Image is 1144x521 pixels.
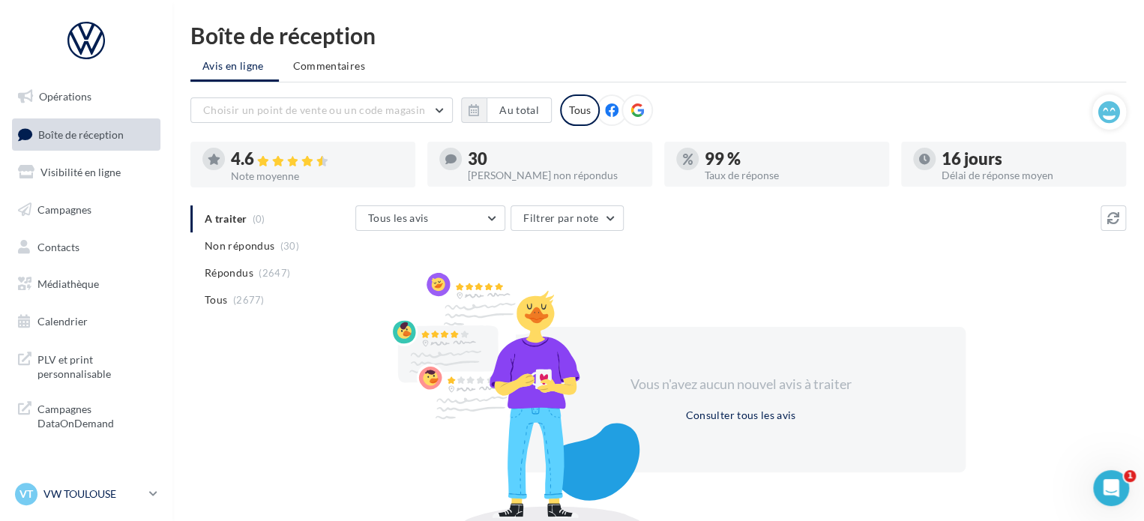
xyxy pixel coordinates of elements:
button: Choisir un point de vente ou un code magasin [190,97,453,123]
span: Opérations [39,90,91,103]
span: 1 [1124,470,1136,482]
div: Boîte de réception [190,24,1126,46]
div: Tous [560,94,600,126]
iframe: Intercom live chat [1093,470,1129,506]
span: Campagnes DataOnDemand [37,399,154,431]
span: PLV et print personnalisable [37,349,154,382]
a: Visibilité en ligne [9,157,163,188]
span: Médiathèque [37,277,99,290]
div: 30 [468,151,640,167]
span: Visibilité en ligne [40,166,121,178]
span: Contacts [37,240,79,253]
a: Campagnes [9,194,163,226]
span: Commentaires [293,59,365,72]
a: Opérations [9,81,163,112]
div: Vous n'avez aucun nouvel avis à traiter [612,375,870,394]
span: Tous les avis [368,211,429,224]
button: Au total [461,97,552,123]
div: Délai de réponse moyen [942,170,1114,181]
a: Calendrier [9,306,163,337]
div: [PERSON_NAME] non répondus [468,170,640,181]
div: 16 jours [942,151,1114,167]
a: Contacts [9,232,163,263]
a: Campagnes DataOnDemand [9,393,163,437]
span: (2647) [259,267,290,279]
div: 4.6 [231,151,403,168]
span: Calendrier [37,315,88,328]
span: (2677) [233,294,265,306]
button: Au total [487,97,552,123]
a: VT VW TOULOUSE [12,480,160,508]
button: Filtrer par note [511,205,624,231]
div: Taux de réponse [705,170,877,181]
span: Non répondus [205,238,274,253]
div: Note moyenne [231,171,403,181]
span: Choisir un point de vente ou un code magasin [203,103,425,116]
span: (30) [280,240,299,252]
span: Boîte de réception [38,127,124,140]
span: Répondus [205,265,253,280]
a: Médiathèque [9,268,163,300]
span: Tous [205,292,227,307]
span: VT [19,487,33,502]
a: PLV et print personnalisable [9,343,163,388]
a: Boîte de réception [9,118,163,151]
button: Consulter tous les avis [679,406,801,424]
button: Tous les avis [355,205,505,231]
div: 99 % [705,151,877,167]
span: Campagnes [37,203,91,216]
p: VW TOULOUSE [43,487,143,502]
